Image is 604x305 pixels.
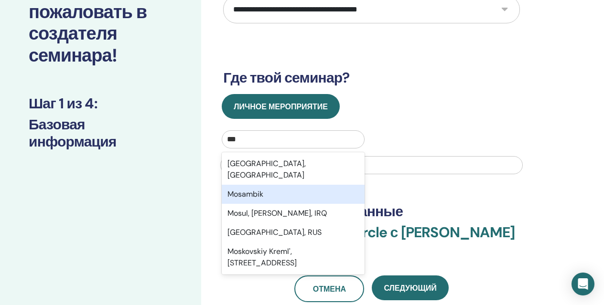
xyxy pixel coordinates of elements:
h3: Базовая информация [29,116,173,150]
span: Следующий [384,283,436,293]
div: [GEOGRAPHIC_DATA], [GEOGRAPHIC_DATA] [222,154,364,185]
h3: Шаг 1 из 4 : [29,95,173,112]
div: [GEOGRAPHIC_DATA], RUS [222,223,364,242]
div: Open Intercom Messenger [572,273,594,295]
h3: Подтвердите свои данные [223,203,520,220]
span: Отмена [313,284,346,294]
div: Moskovskiy Kreml', [STREET_ADDRESS] [222,242,364,273]
button: Следующий [372,275,448,300]
div: Mosambik [222,185,364,204]
div: Mosul, [PERSON_NAME], IRQ [222,204,364,223]
h3: You and Your Inner Circle с [PERSON_NAME] [223,224,520,252]
span: Личное мероприятие [234,102,328,112]
button: Личное мероприятие [222,94,340,119]
h3: Где твой семинар? [223,69,520,86]
a: Отмена [294,275,364,302]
